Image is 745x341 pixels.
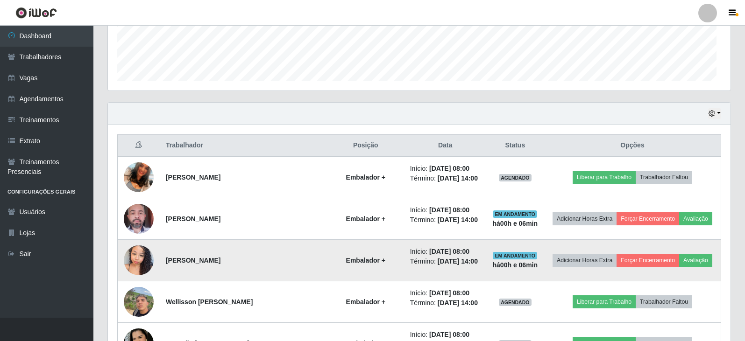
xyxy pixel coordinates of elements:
[429,165,469,172] time: [DATE] 08:00
[429,248,469,255] time: [DATE] 08:00
[429,331,469,338] time: [DATE] 08:00
[438,216,478,223] time: [DATE] 14:00
[410,174,481,183] li: Término:
[499,299,532,306] span: AGENDADO
[544,135,721,157] th: Opções
[346,174,385,181] strong: Embalador +
[636,295,692,308] button: Trabalhador Faltou
[410,330,481,340] li: Início:
[346,215,385,223] strong: Embalador +
[166,257,220,264] strong: [PERSON_NAME]
[573,295,636,308] button: Liberar para Trabalho
[410,215,481,225] li: Término:
[493,261,538,269] strong: há 00 h e 06 min
[327,135,404,157] th: Posição
[346,298,385,306] strong: Embalador +
[617,254,679,267] button: Forçar Encerramento
[493,210,537,218] span: EM ANDAMENTO
[573,171,636,184] button: Liberar para Trabalho
[410,298,481,308] li: Término:
[410,288,481,298] li: Início:
[493,252,537,259] span: EM ANDAMENTO
[679,254,712,267] button: Avaliação
[438,299,478,306] time: [DATE] 14:00
[429,206,469,214] time: [DATE] 08:00
[486,135,545,157] th: Status
[124,199,154,238] img: 1718556919128.jpeg
[124,240,154,280] img: 1735257237444.jpeg
[124,282,154,321] img: 1741957735844.jpeg
[410,205,481,215] li: Início:
[160,135,327,157] th: Trabalhador
[404,135,486,157] th: Data
[124,151,154,204] img: 1704989686512.jpeg
[166,298,253,306] strong: Wellisson [PERSON_NAME]
[15,7,57,19] img: CoreUI Logo
[438,174,478,182] time: [DATE] 14:00
[553,254,617,267] button: Adicionar Horas Extra
[410,247,481,257] li: Início:
[410,164,481,174] li: Início:
[553,212,617,225] button: Adicionar Horas Extra
[679,212,712,225] button: Avaliação
[166,215,220,223] strong: [PERSON_NAME]
[493,220,538,227] strong: há 00 h e 06 min
[166,174,220,181] strong: [PERSON_NAME]
[499,174,532,181] span: AGENDADO
[346,257,385,264] strong: Embalador +
[410,257,481,266] li: Término:
[636,171,692,184] button: Trabalhador Faltou
[438,257,478,265] time: [DATE] 14:00
[617,212,679,225] button: Forçar Encerramento
[429,289,469,297] time: [DATE] 08:00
